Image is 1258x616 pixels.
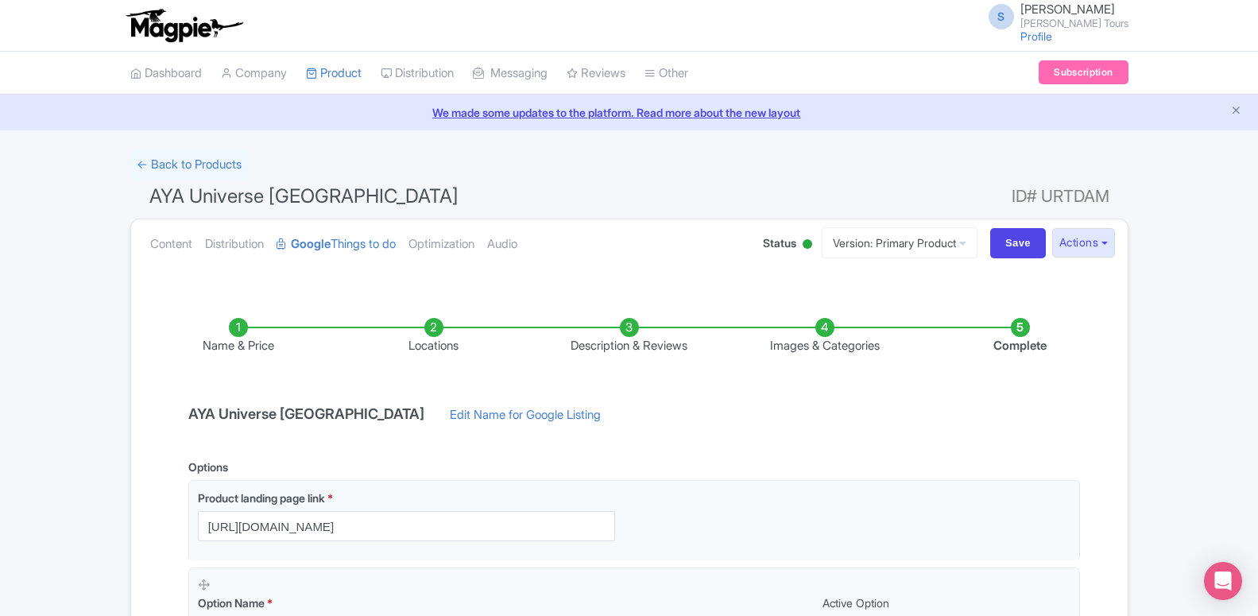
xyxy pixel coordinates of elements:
[221,52,287,95] a: Company
[141,318,336,355] li: Name & Price
[277,219,396,269] a: GoogleThings to do
[1230,103,1242,121] button: Close announcement
[822,227,977,258] a: Version: Primary Product
[198,491,325,505] span: Product landing page link
[567,52,625,95] a: Reviews
[150,219,192,269] a: Content
[434,406,617,432] a: Edit Name for Google Listing
[291,235,331,254] strong: Google
[923,318,1118,355] li: Complete
[306,52,362,95] a: Product
[188,459,228,475] div: Options
[990,228,1046,258] input: Save
[149,184,459,207] span: AYA Universe [GEOGRAPHIC_DATA]
[532,318,727,355] li: Description & Reviews
[10,104,1248,121] a: We made some updates to the platform. Read more about the new layout
[727,318,923,355] li: Images & Categories
[799,233,815,258] div: Active
[1012,180,1109,212] span: ID# URTDAM
[205,219,264,269] a: Distribution
[1052,228,1115,258] button: Actions
[989,4,1014,29] span: S
[1039,60,1128,84] a: Subscription
[336,318,532,355] li: Locations
[130,149,248,180] a: ← Back to Products
[1204,562,1242,600] div: Open Intercom Messenger
[1020,29,1052,43] a: Profile
[198,511,615,541] input: Product landing page link
[381,52,454,95] a: Distribution
[179,406,434,422] h4: AYA Universe [GEOGRAPHIC_DATA]
[763,234,796,251] span: Status
[198,596,265,610] span: Option Name
[1020,18,1128,29] small: [PERSON_NAME] Tours
[122,8,246,43] img: logo-ab69f6fb50320c5b225c76a69d11143b.png
[644,52,688,95] a: Other
[408,219,474,269] a: Optimization
[1020,2,1115,17] span: [PERSON_NAME]
[130,52,202,95] a: Dashboard
[823,596,889,610] span: Active Option
[979,3,1128,29] a: S [PERSON_NAME] [PERSON_NAME] Tours
[487,219,517,269] a: Audio
[473,52,548,95] a: Messaging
